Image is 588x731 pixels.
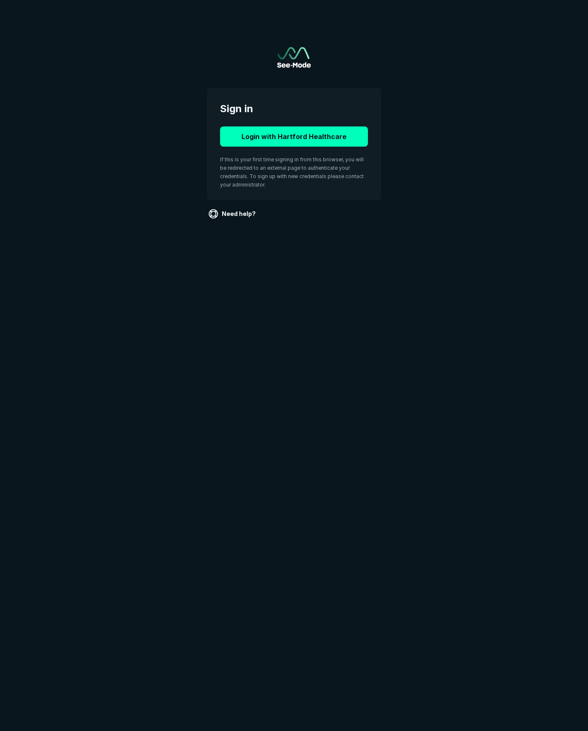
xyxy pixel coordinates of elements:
[220,156,364,188] span: If this is your first time signing in from this browser, you will be redirected to an external pa...
[277,47,311,68] img: See-Mode Logo
[220,126,368,147] button: Login with Hartford Healthcare
[220,101,368,116] span: Sign in
[277,47,311,68] a: Go to sign in
[207,207,259,221] a: Need help?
